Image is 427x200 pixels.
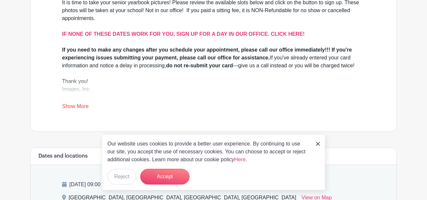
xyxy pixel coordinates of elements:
a: Show More [62,103,89,112]
h6: Dates and locations [38,153,88,159]
p: [DATE] 09:00 am to 03:00 pm [62,181,365,189]
strong: If you need to make any changes after you schedule your appointment, please call our office immed... [62,47,352,60]
a: IF NONE OF THESE DATES WORK FOR YOU, SIGN UP FOR A DAY IN OUR OFFICE. CLICK HERE! [62,31,304,37]
a: Here [234,157,246,162]
p: Our website uses cookies to provide a better user experience. By continuing to use our site, you ... [107,140,309,164]
div: Thank you! [62,78,365,85]
div: Images, Inc. [62,85,365,101]
a: [DOMAIN_NAME] [62,94,104,100]
button: Accept [140,169,190,185]
img: close_button-5f87c8562297e5c2d7936805f587ecaba9071eb48480494691a3f1689db116b3.svg [316,142,320,146]
div: If you've already entered your card information and notice a delay in processing, —give us a call... [62,46,365,70]
button: Reject [107,169,136,185]
strong: do not re-submit your card [166,63,233,68]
